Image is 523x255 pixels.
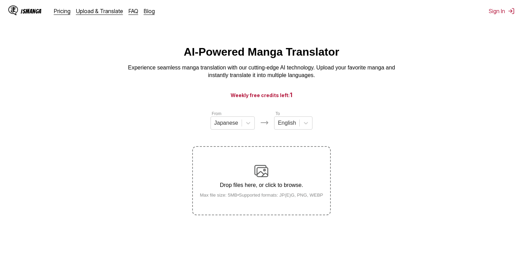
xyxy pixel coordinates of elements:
a: Blog [144,8,155,15]
h3: Weekly free credits left: [17,91,506,99]
p: Drop files here, or click to browse. [194,182,329,188]
p: Experience seamless manga translation with our cutting-edge AI technology. Upload your favorite m... [123,64,400,79]
a: Pricing [54,8,71,15]
small: Max file size: 5MB • Supported formats: JP(E)G, PNG, WEBP [194,192,329,198]
button: Sign In [489,8,515,15]
span: 1 [290,91,292,98]
a: Upload & Translate [76,8,123,15]
img: Languages icon [260,119,269,127]
a: FAQ [129,8,138,15]
img: IsManga Logo [8,6,18,15]
a: IsManga LogoIsManga [8,6,54,17]
div: IsManga [21,8,41,15]
img: Sign out [508,8,515,15]
label: From [212,111,222,116]
h1: AI-Powered Manga Translator [184,46,339,58]
label: To [275,111,280,116]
